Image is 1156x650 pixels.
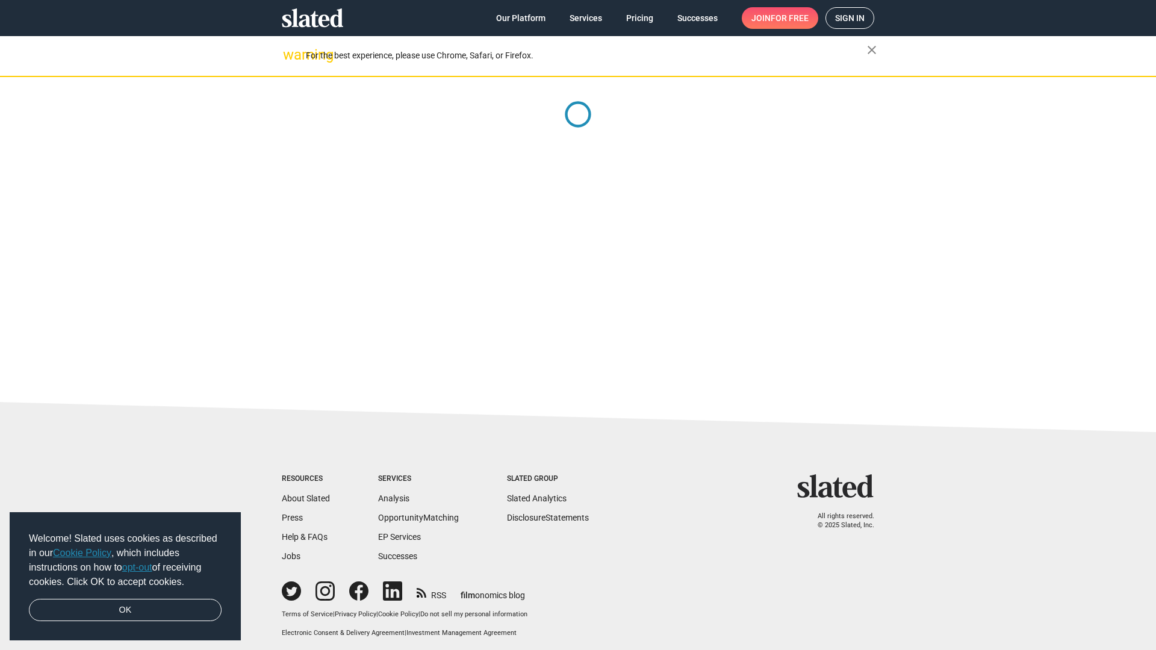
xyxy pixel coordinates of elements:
[53,548,111,558] a: Cookie Policy
[507,474,589,484] div: Slated Group
[805,512,874,530] p: All rights reserved. © 2025 Slated, Inc.
[677,7,718,29] span: Successes
[406,629,517,637] a: Investment Management Agreement
[835,8,865,28] span: Sign in
[378,532,421,542] a: EP Services
[418,610,420,618] span: |
[122,562,152,572] a: opt-out
[560,7,612,29] a: Services
[507,513,589,522] a: DisclosureStatements
[417,583,446,601] a: RSS
[461,590,475,600] span: film
[282,629,405,637] a: Electronic Consent & Delivery Agreement
[570,7,602,29] span: Services
[378,513,459,522] a: OpportunityMatching
[617,7,663,29] a: Pricing
[333,610,335,618] span: |
[507,494,567,503] a: Slated Analytics
[283,48,297,62] mat-icon: warning
[10,512,241,641] div: cookieconsent
[378,551,417,561] a: Successes
[282,513,303,522] a: Press
[461,580,525,601] a: filmonomics blog
[742,7,818,29] a: Joinfor free
[668,7,727,29] a: Successes
[29,531,222,589] span: Welcome! Slated uses cookies as described in our , which includes instructions on how to of recei...
[282,532,328,542] a: Help & FAQs
[282,610,333,618] a: Terms of Service
[282,551,300,561] a: Jobs
[378,610,418,618] a: Cookie Policy
[29,599,222,622] a: dismiss cookie message
[378,474,459,484] div: Services
[771,7,809,29] span: for free
[626,7,653,29] span: Pricing
[825,7,874,29] a: Sign in
[376,610,378,618] span: |
[865,43,879,57] mat-icon: close
[405,629,406,637] span: |
[486,7,555,29] a: Our Platform
[282,494,330,503] a: About Slated
[751,7,809,29] span: Join
[335,610,376,618] a: Privacy Policy
[282,474,330,484] div: Resources
[306,48,867,64] div: For the best experience, please use Chrome, Safari, or Firefox.
[496,7,545,29] span: Our Platform
[420,610,527,619] button: Do not sell my personal information
[378,494,409,503] a: Analysis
